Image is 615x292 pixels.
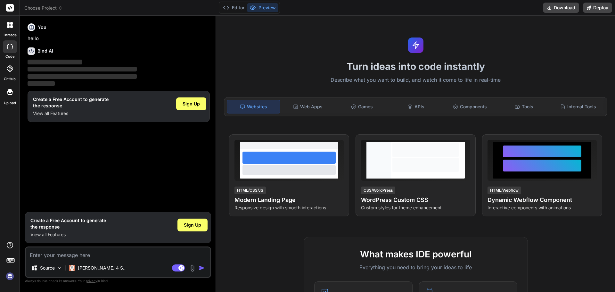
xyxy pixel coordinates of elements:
[4,100,16,106] label: Upload
[234,204,344,211] p: Responsive design with smooth interactions
[4,271,15,282] img: signin
[28,35,210,42] p: hello
[488,187,521,194] div: HTML/Webflow
[314,247,517,261] h2: What makes IDE powerful
[247,3,278,12] button: Preview
[220,61,611,72] h1: Turn ideas into code instantly
[184,222,201,228] span: Sign Up
[33,110,109,117] p: View all Features
[30,231,106,238] p: View all Features
[78,265,126,271] p: [PERSON_NAME] 4 S..
[28,60,82,64] span: ‌
[389,100,442,113] div: APIs
[361,196,470,204] h4: WordPress Custom CSS
[543,3,579,13] button: Download
[38,24,46,30] h6: You
[37,48,53,54] h6: Bind AI
[28,74,137,79] span: ‌
[361,204,470,211] p: Custom styles for theme enhancement
[25,278,211,284] p: Always double-check its answers. Your in Bind
[227,100,280,113] div: Websites
[40,265,55,271] p: Source
[28,81,55,86] span: ‌
[199,265,205,271] img: icon
[86,279,97,283] span: privacy
[189,264,196,272] img: attachment
[336,100,389,113] div: Games
[282,100,334,113] div: Web Apps
[488,204,597,211] p: Interactive components with animations
[234,196,344,204] h4: Modern Landing Page
[69,265,75,271] img: Claude 4 Sonnet
[220,76,611,84] p: Describe what you want to build, and watch it come to life in real-time
[30,217,106,230] h1: Create a Free Account to generate the response
[57,265,62,271] img: Pick Models
[4,76,16,82] label: GitHub
[3,32,17,38] label: threads
[444,100,496,113] div: Components
[5,54,14,59] label: code
[583,3,612,13] button: Deploy
[314,263,517,271] p: Everything you need to bring your ideas to life
[33,96,109,109] h1: Create a Free Account to generate the response
[24,5,62,11] span: Choose Project
[361,187,395,194] div: CSS/WordPress
[183,101,200,107] span: Sign Up
[488,196,597,204] h4: Dynamic Webflow Component
[220,3,247,12] button: Editor
[498,100,551,113] div: Tools
[28,67,137,71] span: ‌
[552,100,604,113] div: Internal Tools
[234,187,266,194] div: HTML/CSS/JS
